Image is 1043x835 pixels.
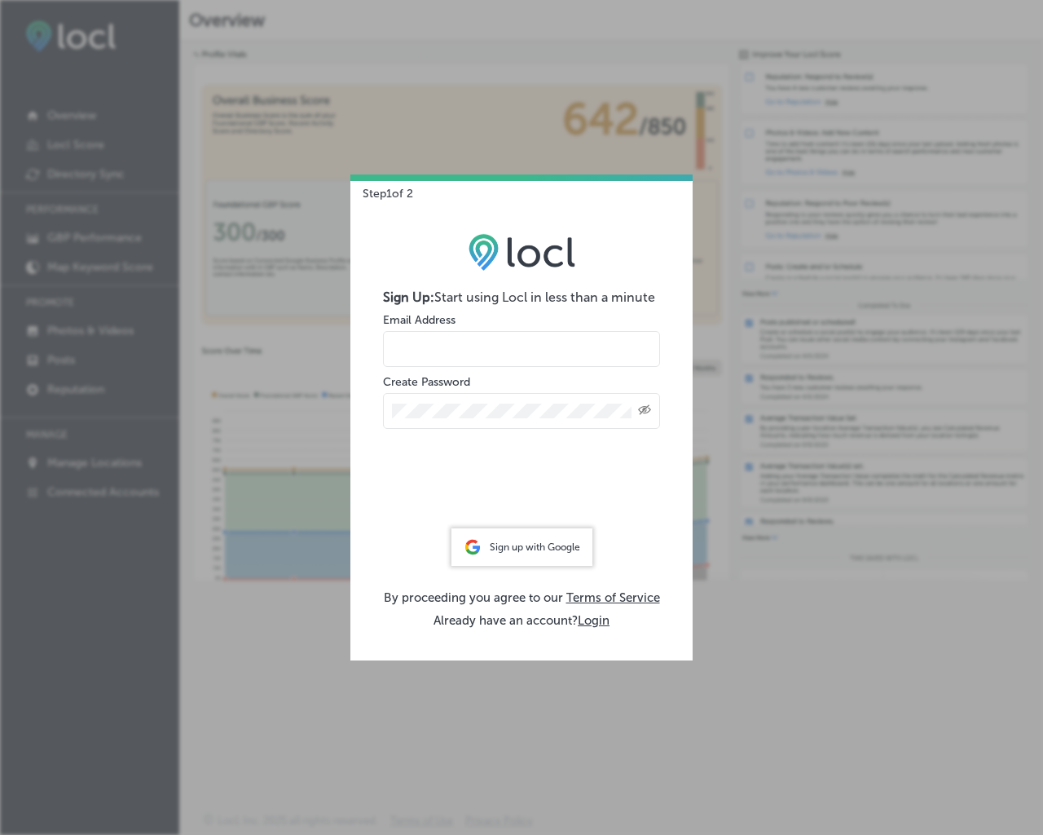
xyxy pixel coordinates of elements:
[578,613,610,628] button: Login
[469,233,575,271] img: LOCL logo
[451,528,592,566] div: Sign up with Google
[566,590,660,605] a: Terms of Service
[383,375,470,389] label: Create Password
[383,613,660,628] p: Already have an account?
[350,175,413,201] p: Step 1 of 2
[383,289,434,305] strong: Sign Up:
[434,289,655,305] span: Start using Locl in less than a minute
[398,457,645,520] iframe: reCAPTCHA
[383,313,455,327] label: Email Address
[638,404,651,418] span: Toggle password visibility
[383,590,660,605] p: By proceeding you agree to our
